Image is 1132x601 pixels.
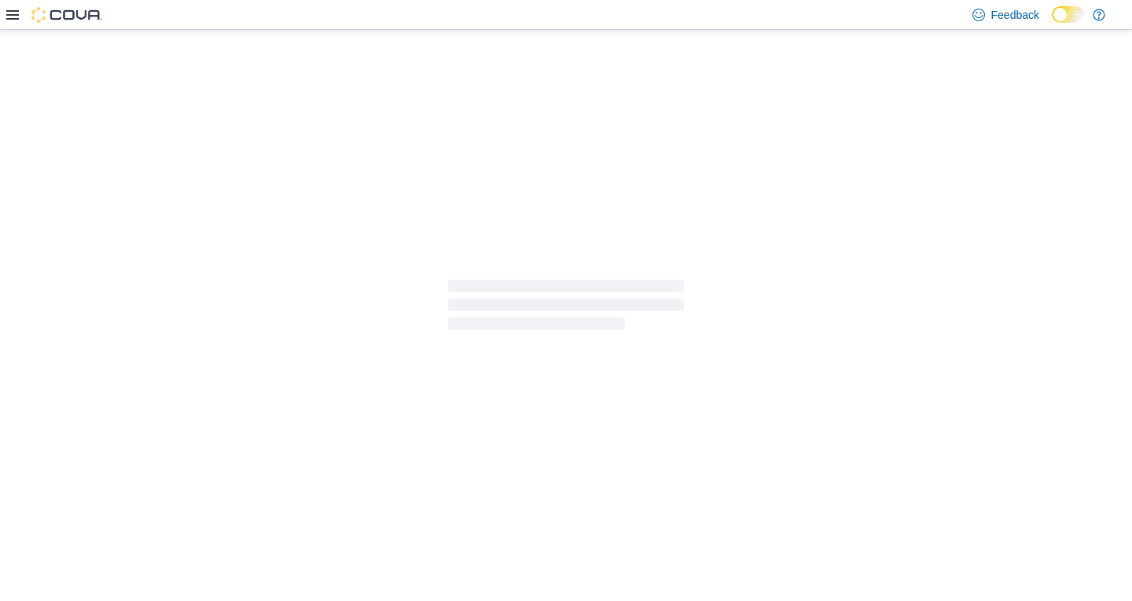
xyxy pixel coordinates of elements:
[31,7,102,23] img: Cova
[1052,23,1053,24] span: Dark Mode
[1052,6,1085,23] input: Dark Mode
[991,7,1039,23] span: Feedback
[448,283,684,333] span: Loading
